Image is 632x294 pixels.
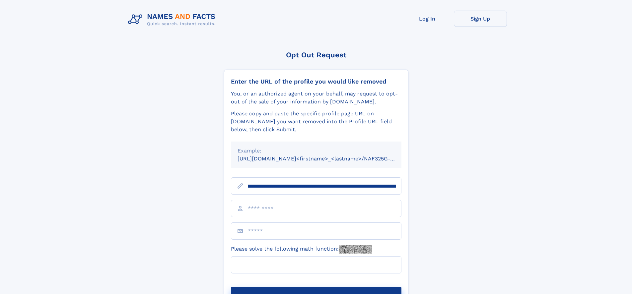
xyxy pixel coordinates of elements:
[238,147,395,155] div: Example:
[238,155,414,162] small: [URL][DOMAIN_NAME]<firstname>_<lastname>/NAF325G-xxxxxxxx
[224,51,408,59] div: Opt Out Request
[231,90,401,106] div: You, or an authorized agent on your behalf, may request to opt-out of the sale of your informatio...
[231,245,372,254] label: Please solve the following math function:
[401,11,454,27] a: Log In
[231,110,401,134] div: Please copy and paste the specific profile page URL on [DOMAIN_NAME] you want removed into the Pr...
[231,78,401,85] div: Enter the URL of the profile you would like removed
[125,11,221,29] img: Logo Names and Facts
[454,11,507,27] a: Sign Up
